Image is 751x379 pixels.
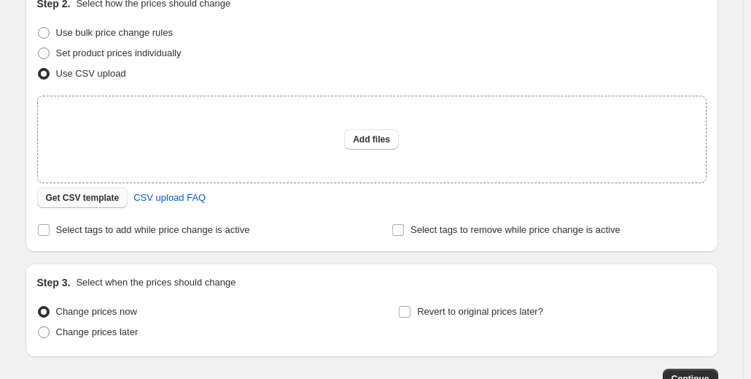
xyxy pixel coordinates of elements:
[353,134,390,145] span: Add files
[56,68,126,79] span: Use CSV upload
[133,191,206,205] span: CSV upload FAQ
[56,306,137,317] span: Change prices now
[46,192,120,204] span: Get CSV template
[56,224,250,235] span: Select tags to add while price change is active
[417,306,543,317] span: Revert to original prices later?
[56,27,173,38] span: Use bulk price change rules
[37,188,128,208] button: Get CSV template
[76,275,236,290] p: Select when the prices should change
[37,275,71,290] h2: Step 3.
[125,186,214,210] a: CSV upload FAQ
[410,224,620,235] span: Select tags to remove while price change is active
[56,326,139,337] span: Change prices later
[56,47,182,58] span: Set product prices individually
[344,129,399,150] button: Add files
